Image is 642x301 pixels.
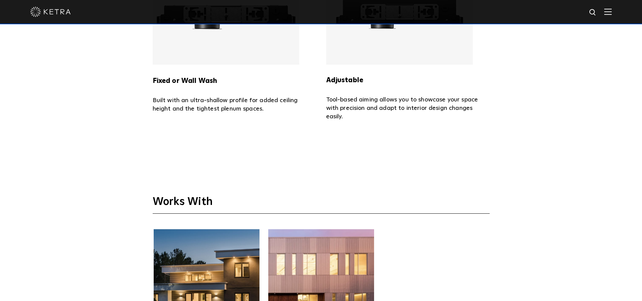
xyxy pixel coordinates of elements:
img: Hamburger%20Nav.svg [604,8,612,15]
img: search icon [589,8,597,17]
strong: Fixed or Wall Wash [153,78,217,84]
h3: Works With [153,195,490,214]
strong: Adjustable [326,77,364,84]
p: Tool-based aiming allows you to showcase your space with precision and adapt to interior design c... [326,96,490,121]
img: ketra-logo-2019-white [30,7,71,17]
p: Built with an ultra-shallow profile for added ceiling height and the tightest plenum spaces. [153,96,316,113]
